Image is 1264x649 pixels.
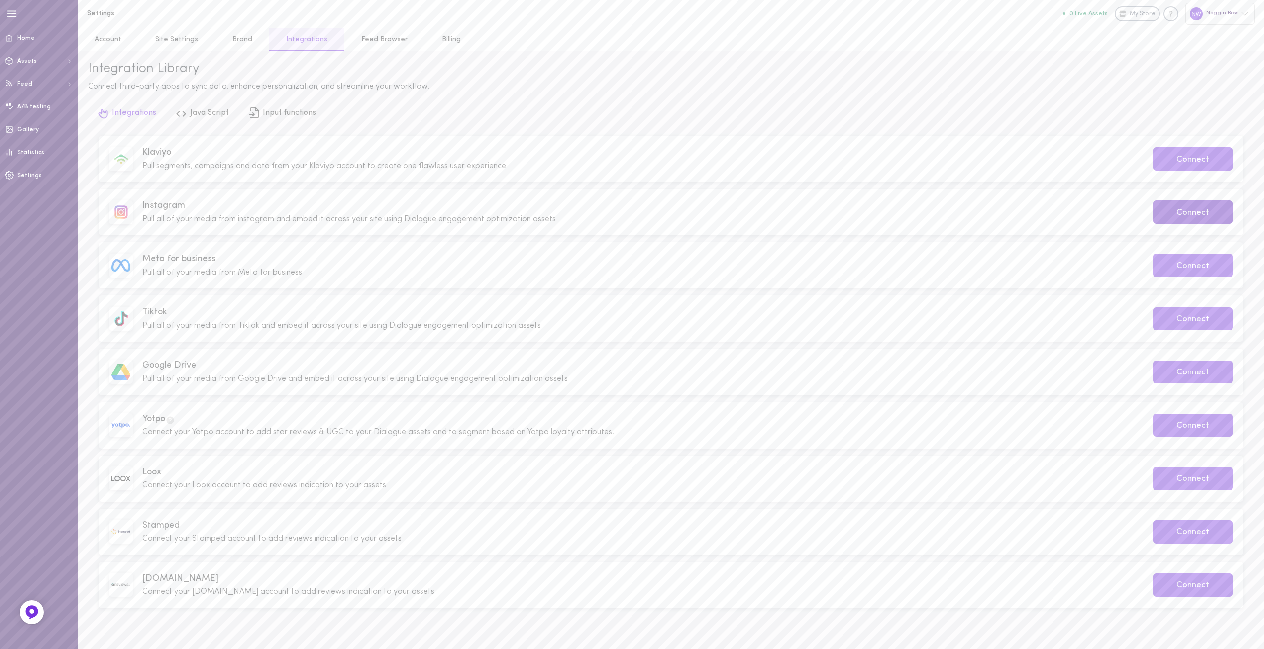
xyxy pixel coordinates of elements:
[111,529,130,534] img: image
[1185,3,1255,24] div: Noggin Boss
[239,103,326,125] a: Input functions
[1153,414,1233,437] button: Connect
[142,428,614,436] span: Connect your Yotpo account to add star reviews & UGC to your Dialogue assets and to segment based...
[142,359,1139,371] span: Google Drive
[17,150,44,156] span: Statistics
[1153,254,1233,277] button: Connect
[1063,10,1115,17] a: 0 Live Assets
[111,259,130,272] img: image
[1153,520,1233,544] button: Connect
[142,269,302,277] span: Pull all of your media from Meta for business
[142,519,1139,532] span: Stamped
[17,104,51,110] span: A/B testing
[17,58,37,64] span: Assets
[24,605,39,620] img: Feedback Button
[142,253,1139,265] span: Meta for business
[142,481,386,489] span: Connect your Loox account to add reviews indication to your assets
[17,127,39,133] span: Gallery
[142,466,1139,478] span: Loox
[111,476,130,481] img: image
[17,35,35,41] span: Home
[1163,6,1178,21] div: Knowledge center
[88,81,1254,93] div: Connect third-party apps to sync data, enhance personalization, and streamline your workflow.
[142,146,1139,159] span: Klaviyo
[1153,467,1233,490] button: Connect
[166,103,239,125] a: Java Script
[17,173,42,179] span: Settings
[1115,6,1160,21] a: My Store
[114,205,128,219] img: image
[1130,10,1156,19] span: My Store
[1063,10,1108,17] button: 0 Live Assets
[87,10,251,17] h1: Settings
[1153,200,1233,224] button: Connect
[425,28,478,51] a: Billing
[1153,361,1233,384] button: Connect
[111,423,130,428] img: image
[142,199,1139,212] span: Instagram
[17,81,32,87] span: Feed
[113,151,129,167] img: image
[142,535,402,543] span: Connect your Stamped account to add reviews indication to your assets
[142,375,568,383] span: Pull all of your media from Google Drive and embed it across your site using Dialogue engagement ...
[111,583,130,586] img: image
[142,588,434,596] span: Connect your [DOMAIN_NAME] account to add reviews indication to your assets
[78,28,138,51] a: Account
[142,306,1139,318] span: Tiktok
[142,322,541,330] span: Pull all of your media from Tiktok and embed it across your site using Dialogue engagement optimi...
[111,364,130,380] img: image
[269,28,344,51] a: Integrations
[88,103,166,125] a: Integrations
[138,28,215,51] a: Site Settings
[1153,573,1233,597] button: Connect
[215,28,269,51] a: Brand
[142,215,556,223] span: Pull all of your media from instagram and embed it across your site using Dialogue engagement opt...
[1153,307,1233,331] button: Connect
[142,572,1139,585] span: [DOMAIN_NAME]
[142,413,1139,425] span: Yotpo
[1153,147,1233,171] button: Connect
[114,311,128,326] img: image
[344,28,424,51] a: Feed Browser
[88,61,1254,77] div: Integration Library
[142,162,506,170] span: Pull segments, campaigns and data from your Klaviyo account to create one flawless user experience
